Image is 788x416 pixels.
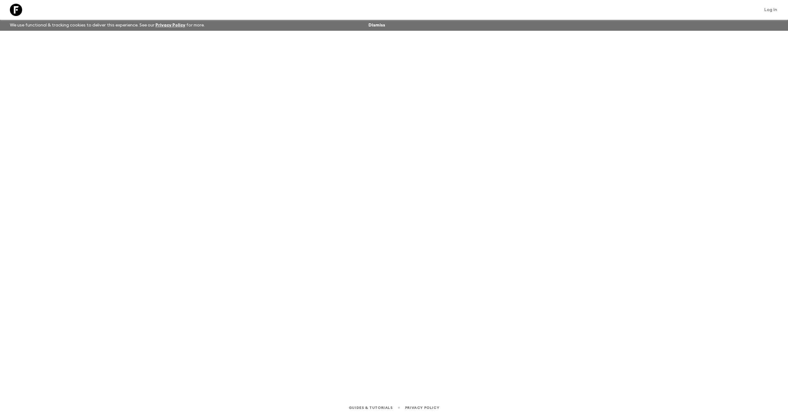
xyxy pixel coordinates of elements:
[155,23,185,27] a: Privacy Policy
[349,404,393,411] a: Guides & Tutorials
[7,20,207,31] p: We use functional & tracking cookies to deliver this experience. See our for more.
[367,21,387,30] button: Dismiss
[405,404,439,411] a: Privacy Policy
[761,6,781,14] a: Log in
